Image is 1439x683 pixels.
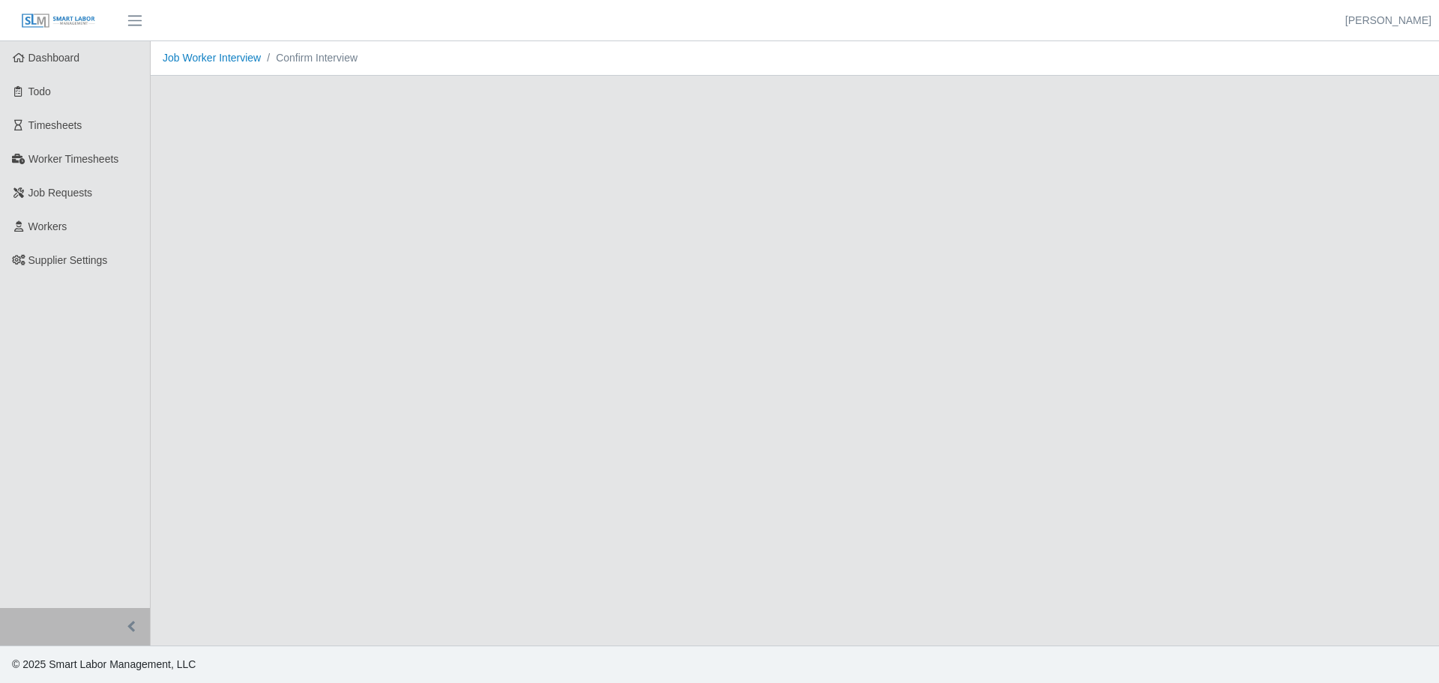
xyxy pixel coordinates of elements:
img: SLM Logo [21,13,96,29]
span: Job Requests [28,187,93,199]
span: Workers [28,220,67,232]
a: Job Worker Interview [163,52,261,64]
a: [PERSON_NAME] [1345,13,1432,28]
span: Dashboard [28,52,80,64]
span: © 2025 Smart Labor Management, LLC [12,658,196,670]
span: Todo [28,85,51,97]
span: Timesheets [28,119,82,131]
li: Confirm Interview [261,50,358,66]
span: Supplier Settings [28,254,108,266]
span: Worker Timesheets [28,153,118,165]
